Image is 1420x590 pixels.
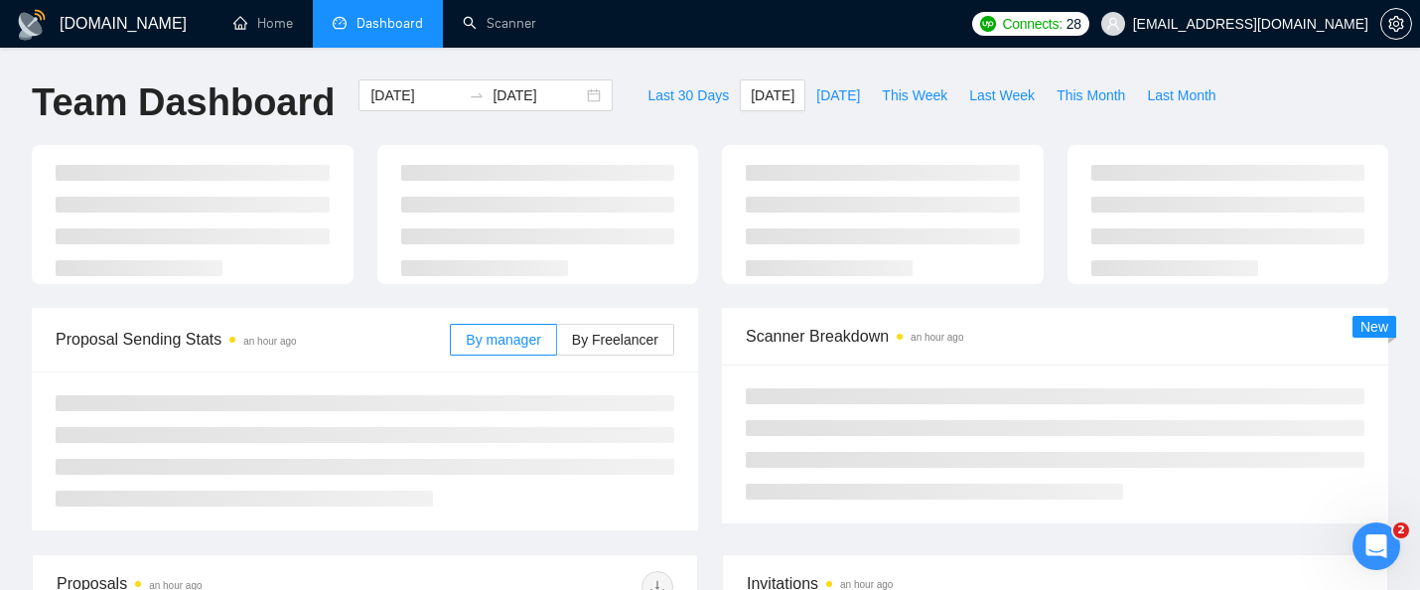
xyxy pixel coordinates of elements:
span: New [1360,319,1388,335]
span: setting [1381,16,1411,32]
a: setting [1380,16,1412,32]
span: Last Month [1147,84,1215,106]
time: an hour ago [911,332,963,343]
button: This Week [871,79,958,111]
span: By Freelancer [572,332,658,348]
span: Scanner Breakdown [746,324,1364,349]
img: logo [16,9,48,41]
span: Last Week [969,84,1035,106]
time: an hour ago [840,579,893,590]
button: setting [1380,8,1412,40]
button: [DATE] [805,79,871,111]
span: Proposal Sending Stats [56,327,450,352]
span: [DATE] [816,84,860,106]
span: Last 30 Days [647,84,729,106]
input: End date [493,84,583,106]
span: dashboard [333,16,347,30]
button: Last Month [1136,79,1226,111]
img: upwork-logo.png [980,16,996,32]
span: This Month [1057,84,1125,106]
button: This Month [1046,79,1136,111]
a: homeHome [233,15,293,32]
span: 28 [1066,13,1081,35]
span: user [1106,17,1120,31]
span: This Week [882,84,947,106]
input: Start date [370,84,461,106]
button: Last 30 Days [637,79,740,111]
a: searchScanner [463,15,536,32]
h1: Team Dashboard [32,79,335,126]
time: an hour ago [243,336,296,347]
span: By manager [466,332,540,348]
span: [DATE] [751,84,794,106]
span: 2 [1393,522,1409,538]
span: Connects: [1002,13,1062,35]
span: Dashboard [356,15,423,32]
span: to [469,87,485,103]
button: Last Week [958,79,1046,111]
button: [DATE] [740,79,805,111]
span: swap-right [469,87,485,103]
iframe: Intercom live chat [1352,522,1400,570]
